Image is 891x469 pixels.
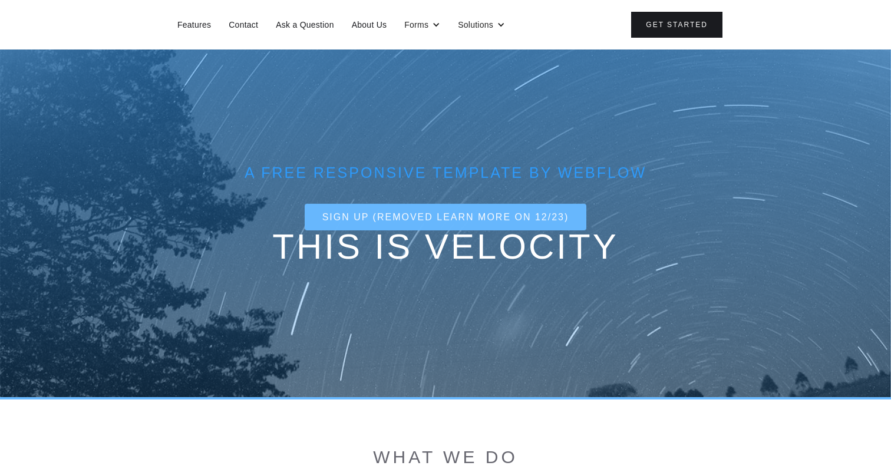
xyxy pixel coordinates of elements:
[346,17,393,32] a: About Us
[631,12,722,38] a: Get Started
[305,204,587,230] a: sign up (removed learn more on 12/23)
[169,447,722,468] h2: what we do
[404,19,428,31] div: Forms
[223,17,264,32] a: Contact
[171,17,217,32] a: Features
[452,16,511,34] div: Solutions
[398,16,446,34] div: Forms
[169,166,722,180] div: A free reSPonsive template by webflow
[458,19,493,31] div: Solutions
[270,17,339,32] a: Ask a Question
